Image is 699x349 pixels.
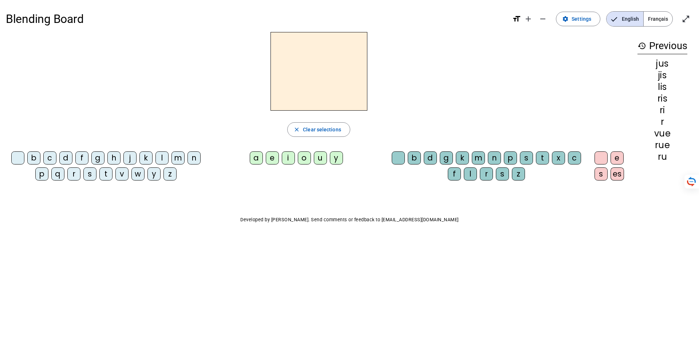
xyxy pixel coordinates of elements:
p: Developed by [PERSON_NAME]. Send comments or feedback to [EMAIL_ADDRESS][DOMAIN_NAME] [6,215,693,224]
div: l [464,167,477,181]
div: n [488,151,501,164]
div: c [568,151,581,164]
div: c [43,151,56,164]
mat-icon: format_size [512,15,521,23]
div: m [171,151,185,164]
div: j [123,151,137,164]
div: k [456,151,469,164]
mat-button-toggle-group: Language selection [606,11,673,27]
div: r [480,167,493,181]
div: d [59,151,72,164]
div: jis [637,71,687,80]
div: f [448,167,461,181]
div: l [155,151,169,164]
div: u [314,151,327,164]
div: p [35,167,48,181]
div: v [115,167,129,181]
mat-icon: close [293,126,300,133]
div: q [51,167,64,181]
div: ru [637,152,687,161]
div: vue [637,129,687,138]
div: s [83,167,96,181]
div: h [107,151,121,164]
div: s [520,151,533,164]
button: Enter full screen [679,12,693,26]
div: ri [637,106,687,115]
button: Clear selections [287,122,350,137]
div: r [67,167,80,181]
div: e [266,151,279,164]
span: English [607,12,643,26]
div: y [147,167,161,181]
div: a [250,151,263,164]
div: z [512,167,525,181]
div: i [282,151,295,164]
button: Settings [556,12,600,26]
div: n [187,151,201,164]
div: p [504,151,517,164]
span: Settings [572,15,591,23]
h1: Blending Board [6,7,506,31]
div: s [496,167,509,181]
div: s [595,167,608,181]
mat-icon: open_in_full [682,15,690,23]
div: r [637,118,687,126]
div: z [163,167,177,181]
div: g [91,151,104,164]
div: w [131,167,145,181]
div: b [27,151,40,164]
div: b [408,151,421,164]
div: lis [637,83,687,91]
div: y [330,151,343,164]
div: t [536,151,549,164]
mat-icon: remove [538,15,547,23]
div: m [472,151,485,164]
span: Clear selections [303,125,341,134]
button: Increase font size [521,12,536,26]
div: t [99,167,112,181]
div: k [139,151,153,164]
mat-icon: settings [562,16,569,22]
mat-icon: add [524,15,533,23]
div: ris [637,94,687,103]
div: rue [637,141,687,150]
span: Français [644,12,672,26]
div: jus [637,59,687,68]
h3: Previous [637,38,687,54]
button: Decrease font size [536,12,550,26]
div: es [611,167,624,181]
div: f [75,151,88,164]
div: x [552,151,565,164]
div: o [298,151,311,164]
div: g [440,151,453,164]
div: d [424,151,437,164]
mat-icon: history [637,41,646,50]
div: e [611,151,624,164]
